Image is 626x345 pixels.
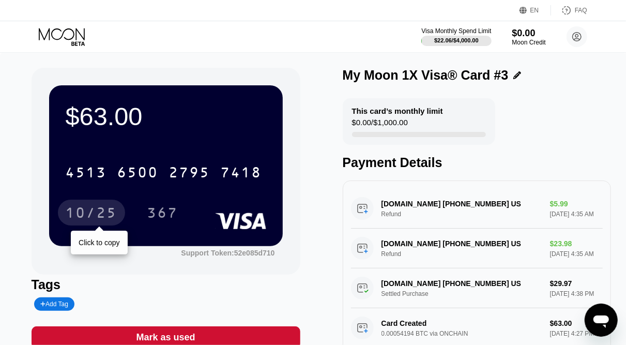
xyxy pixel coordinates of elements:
div: 367 [147,206,178,222]
div: This card’s monthly limit [352,107,443,115]
div: 4513 [66,166,107,182]
div: Tags [32,277,300,292]
div: Visa Monthly Spend Limit$22.06/$4,000.00 [421,27,491,46]
div: My Moon 1X Visa® Card #3 [343,68,509,83]
div: FAQ [575,7,587,14]
div: Add Tag [40,301,68,308]
div: EN [520,5,551,16]
iframe: Button to launch messaging window [585,304,618,337]
div: FAQ [551,5,587,16]
div: Payment Details [343,155,612,170]
div: $63.00 [66,102,266,131]
div: EN [530,7,539,14]
div: Click to copy [79,238,119,247]
div: $0.00 / $1,000.00 [352,118,408,132]
div: Add Tag [34,297,74,311]
div: 367 [140,200,186,226]
div: $0.00 [512,28,546,39]
div: 2795 [169,166,210,182]
div: $0.00Moon Credit [512,28,546,46]
div: Support Token: 52e085d710 [181,249,274,257]
div: $22.06 / $4,000.00 [434,37,479,43]
div: Moon Credit [512,39,546,46]
div: 7418 [221,166,262,182]
div: 10/25 [58,200,125,226]
div: 10/25 [66,206,117,222]
div: Mark as used [136,332,195,343]
div: 6500 [117,166,159,182]
div: Support Token:52e085d710 [181,249,274,257]
div: 4513650027957418 [59,159,268,185]
div: Visa Monthly Spend Limit [421,27,491,35]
